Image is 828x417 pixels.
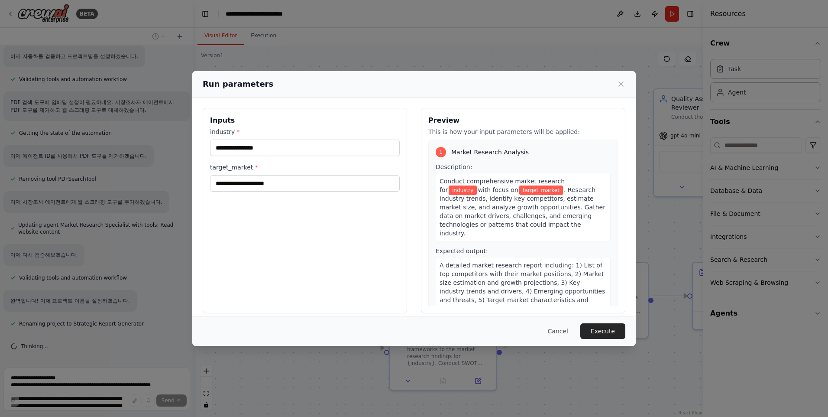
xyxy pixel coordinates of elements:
span: Variable: target_market [519,186,563,195]
h2: Run parameters [203,78,273,90]
span: Conduct comprehensive market research for [440,178,565,193]
div: 1 [436,147,446,157]
h3: Inputs [210,115,400,126]
label: target_market [210,163,400,172]
button: Cancel [541,323,575,339]
span: Variable: industry [449,186,477,195]
button: Execute [580,323,625,339]
p: This is how your input parameters will be applied: [428,127,618,136]
span: Expected output: [436,248,488,254]
span: Description: [436,163,472,170]
span: with focus on [478,186,518,193]
label: industry [210,127,400,136]
span: A detailed market research report including: 1) List of top competitors with their market positio... [440,262,605,312]
span: Market Research Analysis [451,148,529,156]
span: . Research industry trends, identify key competitors, estimate market size, and analyze growth op... [440,186,605,237]
h3: Preview [428,115,618,126]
